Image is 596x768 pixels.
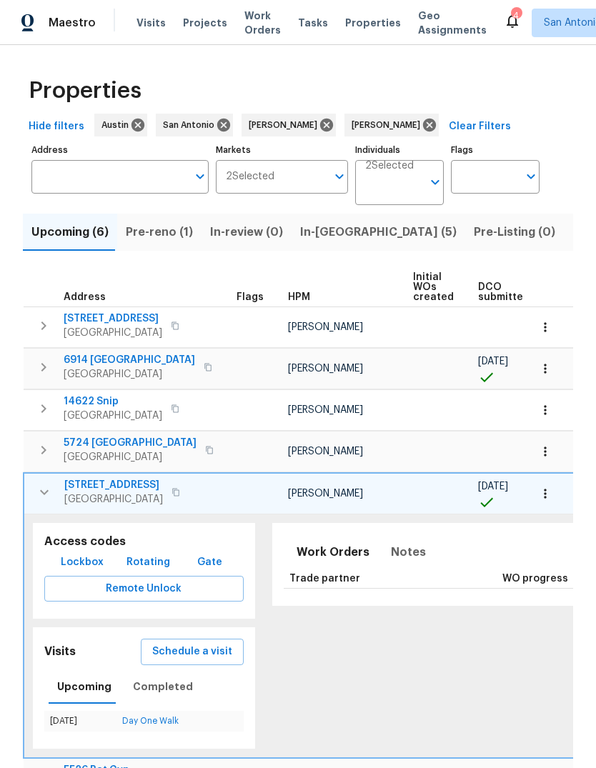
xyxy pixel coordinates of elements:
[44,644,76,659] h5: Visits
[55,549,109,576] button: Lockbox
[163,118,220,132] span: San Antonio
[242,114,336,136] div: [PERSON_NAME]
[31,146,209,154] label: Address
[61,554,104,572] span: Lockbox
[29,84,141,98] span: Properties
[365,160,414,172] span: 2 Selected
[413,272,454,302] span: Initial WOs created
[344,114,439,136] div: [PERSON_NAME]
[249,118,323,132] span: [PERSON_NAME]
[474,222,555,242] span: Pre-Listing (0)
[237,292,264,302] span: Flags
[288,489,363,499] span: [PERSON_NAME]
[478,356,508,366] span: [DATE]
[133,678,193,696] span: Completed
[511,9,521,23] div: 4
[298,18,328,28] span: Tasks
[64,292,106,302] span: Address
[190,166,210,186] button: Open
[64,367,195,381] span: [GEOGRAPHIC_DATA]
[352,118,426,132] span: [PERSON_NAME]
[64,492,163,507] span: [GEOGRAPHIC_DATA]
[64,311,162,326] span: [STREET_ADDRESS]
[288,447,363,457] span: [PERSON_NAME]
[57,678,111,696] span: Upcoming
[355,146,444,154] label: Individuals
[122,717,179,725] a: Day One Walk
[289,574,360,584] span: Trade partner
[64,450,197,464] span: [GEOGRAPHIC_DATA]
[425,172,445,192] button: Open
[44,576,244,602] button: Remote Unlock
[210,222,283,242] span: In-review (0)
[64,436,197,450] span: 5724 [GEOGRAPHIC_DATA]
[183,16,227,30] span: Projects
[288,364,363,374] span: [PERSON_NAME]
[126,554,170,572] span: Rotating
[64,478,163,492] span: [STREET_ADDRESS]
[521,166,541,186] button: Open
[156,114,233,136] div: San Antonio
[443,114,517,140] button: Clear Filters
[288,292,310,302] span: HPM
[478,482,508,492] span: [DATE]
[478,282,530,302] span: DCO submitted
[141,639,244,665] button: Schedule a visit
[136,16,166,30] span: Visits
[94,114,147,136] div: Austin
[244,9,281,37] span: Work Orders
[126,222,193,242] span: Pre-reno (1)
[192,554,227,572] span: Gate
[44,534,244,549] h5: Access codes
[56,580,232,598] span: Remote Unlock
[29,118,84,136] span: Hide filters
[49,16,96,30] span: Maestro
[297,542,369,562] span: Work Orders
[288,322,363,332] span: [PERSON_NAME]
[64,394,162,409] span: 14622 Snip
[101,118,134,132] span: Austin
[64,326,162,340] span: [GEOGRAPHIC_DATA]
[216,146,349,154] label: Markets
[187,549,232,576] button: Gate
[31,222,109,242] span: Upcoming (6)
[121,549,176,576] button: Rotating
[64,353,195,367] span: 6914 [GEOGRAPHIC_DATA]
[23,114,90,140] button: Hide filters
[418,9,487,37] span: Geo Assignments
[451,146,540,154] label: Flags
[300,222,457,242] span: In-[GEOGRAPHIC_DATA] (5)
[288,405,363,415] span: [PERSON_NAME]
[64,409,162,423] span: [GEOGRAPHIC_DATA]
[391,542,426,562] span: Notes
[152,643,232,661] span: Schedule a visit
[226,171,274,183] span: 2 Selected
[449,118,511,136] span: Clear Filters
[502,574,568,584] span: WO progress
[345,16,401,30] span: Properties
[329,166,349,186] button: Open
[44,711,116,732] td: [DATE]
